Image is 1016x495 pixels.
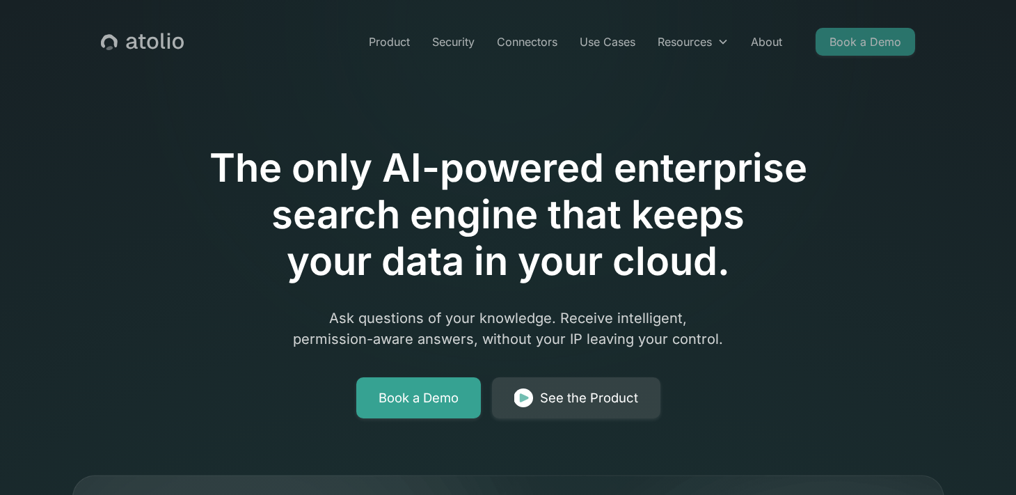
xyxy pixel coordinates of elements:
[816,28,915,56] a: Book a Demo
[658,33,712,50] div: Resources
[569,28,646,56] a: Use Cases
[492,377,660,419] a: See the Product
[358,28,421,56] a: Product
[241,308,775,349] p: Ask questions of your knowledge. Receive intelligent, permission-aware answers, without your IP l...
[646,28,740,56] div: Resources
[356,377,481,419] a: Book a Demo
[421,28,486,56] a: Security
[152,145,864,285] h1: The only AI-powered enterprise search engine that keeps your data in your cloud.
[486,28,569,56] a: Connectors
[740,28,793,56] a: About
[540,388,638,408] div: See the Product
[101,33,184,51] a: home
